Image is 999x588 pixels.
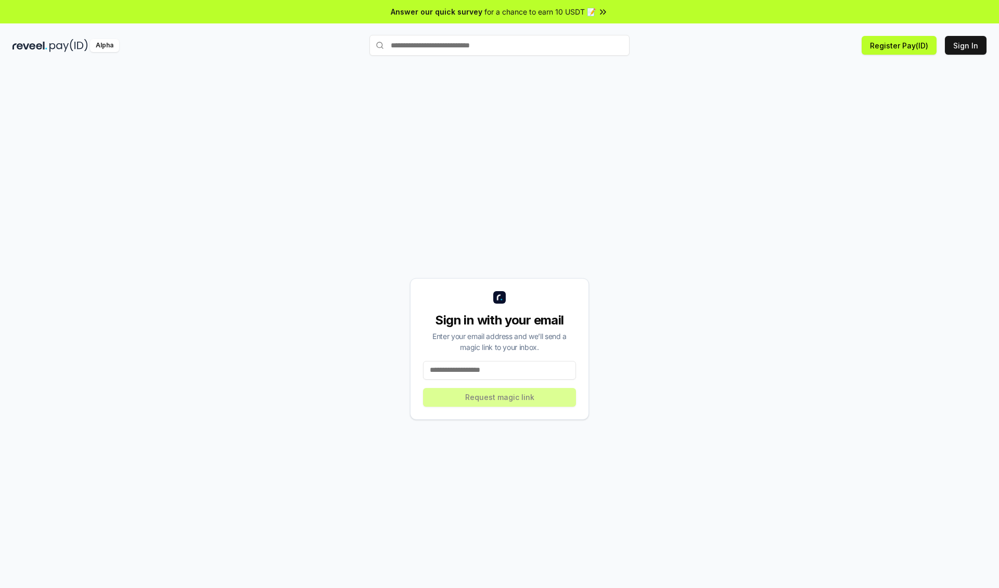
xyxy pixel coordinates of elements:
img: reveel_dark [12,39,47,52]
button: Sign In [945,36,987,55]
img: pay_id [49,39,88,52]
span: for a chance to earn 10 USDT 📝 [484,6,596,17]
div: Enter your email address and we’ll send a magic link to your inbox. [423,331,576,353]
button: Register Pay(ID) [862,36,937,55]
div: Alpha [90,39,119,52]
div: Sign in with your email [423,312,576,329]
img: logo_small [493,291,506,304]
span: Answer our quick survey [391,6,482,17]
